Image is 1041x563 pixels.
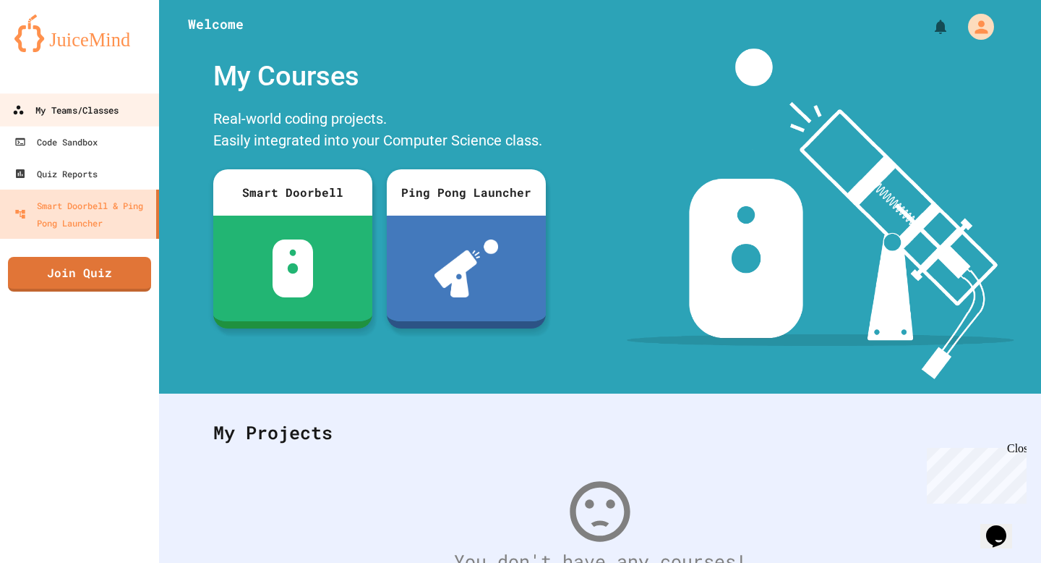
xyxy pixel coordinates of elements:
[14,133,98,151] div: Code Sandbox
[953,10,998,43] div: My Account
[6,6,100,92] div: Chat with us now!Close
[14,197,150,232] div: Smart Doorbell & Ping Pong Launcher
[14,14,145,52] img: logo-orange.svg
[14,165,98,182] div: Quiz Reports
[199,405,1001,461] div: My Projects
[434,240,499,297] img: ppl-with-ball.png
[206,104,553,158] div: Real-world coding projects. Easily integrated into your Computer Science class.
[921,442,1027,504] iframe: chat widget
[387,169,546,216] div: Ping Pong Launcher
[8,257,151,292] a: Join Quiz
[627,48,1014,379] img: banner-image-my-projects.png
[213,169,372,216] div: Smart Doorbell
[12,101,119,119] div: My Teams/Classes
[206,48,553,104] div: My Courses
[273,240,314,297] img: sdb-white.svg
[905,14,953,39] div: My Notifications
[980,505,1027,549] iframe: chat widget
